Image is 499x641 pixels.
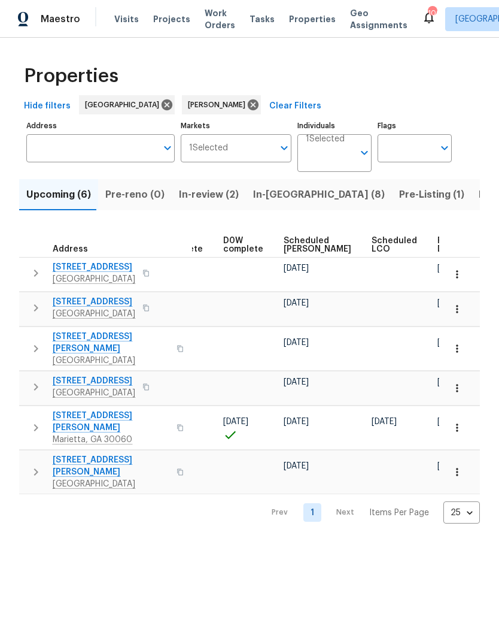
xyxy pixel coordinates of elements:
span: Scheduled [PERSON_NAME] [284,237,351,253]
span: Clear Filters [269,99,321,114]
span: Visits [114,13,139,25]
span: Ready Date [437,237,464,253]
button: Hide filters [19,95,75,117]
span: Geo Assignments [350,7,407,31]
button: Open [276,140,293,156]
span: Work Orders [205,7,235,31]
span: [DATE] [372,418,397,426]
button: Open [159,140,176,156]
span: Tasks [250,15,275,23]
span: Pre-Listing (1) [399,186,464,203]
span: In-[GEOGRAPHIC_DATA] (8) [253,186,385,203]
div: [PERSON_NAME] [182,95,261,114]
span: Pre-reno (0) [105,186,165,203]
span: Upcoming (6) [26,186,91,203]
span: Projects [153,13,190,25]
label: Individuals [297,122,372,129]
div: 106 [428,7,436,19]
button: Open [436,140,453,156]
span: 1 Selected [189,143,228,153]
p: Items Per Page [369,507,429,519]
span: 1 Selected [306,134,345,144]
span: [DATE] [437,264,463,273]
button: Open [356,144,373,161]
span: [PERSON_NAME] [188,99,250,111]
span: [DATE] [223,418,248,426]
button: Clear Filters [264,95,326,117]
span: [DATE] [437,338,463,347]
span: [DATE] [284,378,309,386]
label: Flags [378,122,452,129]
span: Address [53,245,88,253]
span: [DATE] [437,378,463,386]
span: [DATE] [284,299,309,307]
span: Properties [24,70,118,82]
span: [DATE] [284,338,309,347]
span: [GEOGRAPHIC_DATA] [85,99,164,111]
div: [GEOGRAPHIC_DATA] [79,95,175,114]
span: [DATE] [437,299,463,307]
span: D0W complete [223,237,263,253]
span: [DATE] [284,418,309,426]
span: Scheduled LCO [372,237,417,253]
label: Address [26,122,175,129]
span: Properties [289,13,336,25]
span: [DATE] [437,418,463,426]
span: [DATE] [284,462,309,470]
nav: Pagination Navigation [260,501,480,524]
span: In-review (2) [179,186,239,203]
span: Maestro [41,13,80,25]
span: Hide filters [24,99,71,114]
div: 25 [443,497,480,528]
span: [DATE] [437,462,463,470]
label: Markets [181,122,292,129]
span: [DATE] [284,264,309,273]
a: Goto page 1 [303,503,321,522]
